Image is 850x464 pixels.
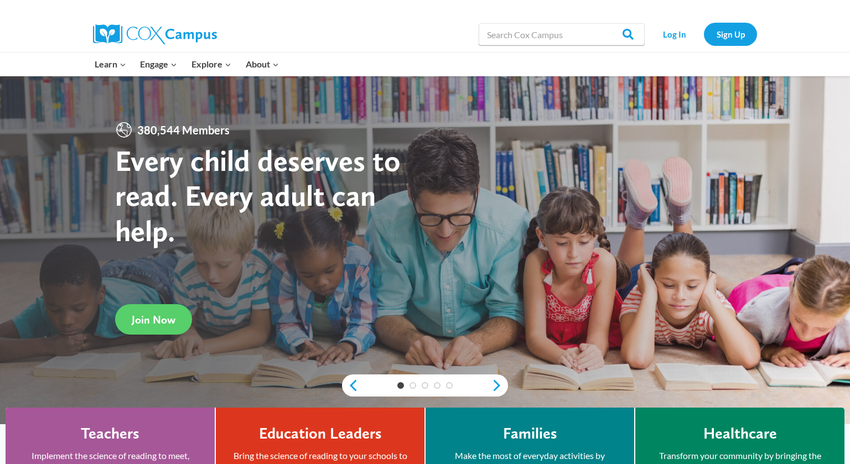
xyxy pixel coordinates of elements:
span: Engage [140,57,177,71]
h4: Families [503,424,557,443]
a: 5 [446,382,453,389]
a: next [491,379,508,392]
span: 380,544 Members [133,121,234,139]
span: About [246,57,279,71]
nav: Primary Navigation [87,53,286,76]
input: Search Cox Campus [479,23,645,45]
span: Join Now [132,313,175,326]
h4: Education Leaders [259,424,382,443]
a: Join Now [115,304,192,335]
a: 1 [397,382,404,389]
div: content slider buttons [342,374,508,397]
nav: Secondary Navigation [650,23,757,45]
a: previous [342,379,359,392]
span: Learn [95,57,126,71]
strong: Every child deserves to read. Every adult can help. [115,143,401,248]
a: Log In [650,23,698,45]
a: Sign Up [704,23,757,45]
h4: Healthcare [703,424,777,443]
h4: Teachers [81,424,139,443]
img: Cox Campus [93,24,217,44]
a: 2 [410,382,416,389]
a: 4 [434,382,440,389]
span: Explore [191,57,231,71]
a: 3 [422,382,428,389]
